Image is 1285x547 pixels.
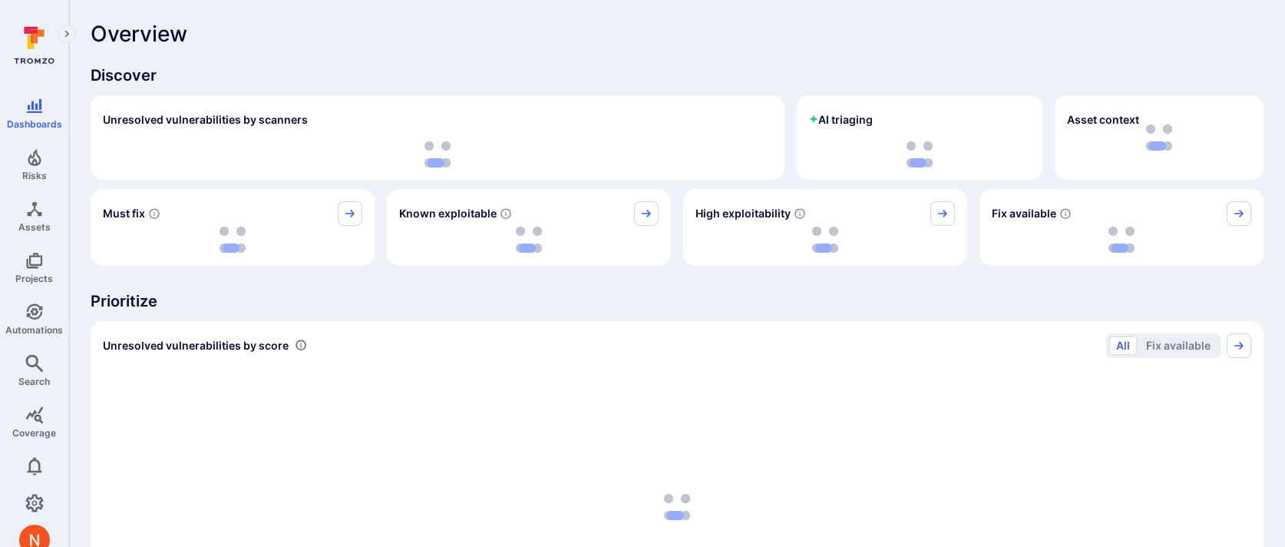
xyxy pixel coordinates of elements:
svg: Vulnerabilities with fix available [1059,207,1072,220]
div: loading spinner [103,226,362,254]
div: loading spinner [992,226,1251,254]
img: Loading... [1108,227,1135,253]
span: Discover [91,65,1264,86]
img: Loading... [664,494,690,520]
div: Must fix [91,189,375,266]
span: Fix available [992,206,1056,221]
span: Dashboards [7,118,62,130]
span: Search [18,376,50,387]
span: Coverage [12,427,56,439]
span: Prioritize [91,290,1264,312]
button: All [1109,336,1137,355]
span: High exploitability [695,206,791,221]
div: Number of vulnerabilities in status 'Open' 'Triaged' and 'In process' grouped by score [295,337,307,353]
svg: Risk score >=40 , missed SLA [148,207,160,220]
div: Known exploitable [387,189,671,266]
span: Assets [18,221,51,233]
span: Known exploitable [399,206,497,221]
h2: Unresolved vulnerabilities by scanners [103,112,308,128]
span: Overview [91,22,187,46]
svg: Confirmed exploitable by KEV [500,207,512,220]
img: Loading... [812,227,838,253]
div: loading spinner [809,141,1030,167]
span: Risks [22,170,47,181]
h2: AI triaging [809,112,873,128]
span: Asset context [1067,112,1139,128]
span: Must fix [103,206,145,221]
img: Loading... [516,227,542,253]
svg: EPSS score ≥ 0.7 [794,207,806,220]
div: loading spinner [103,141,772,167]
div: Fix available [979,189,1264,266]
div: loading spinner [695,226,955,254]
div: High exploitability [683,189,967,266]
i: Expand navigation menu [61,28,72,41]
span: Automations [5,324,63,336]
img: Loading... [907,141,933,167]
span: Unresolved vulnerabilities by score [103,338,289,353]
span: Projects [15,273,53,284]
button: Expand navigation menu [58,25,76,43]
button: Fix available [1139,336,1217,355]
img: Loading... [424,141,451,167]
div: loading spinner [399,226,659,254]
img: Loading... [220,227,246,253]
